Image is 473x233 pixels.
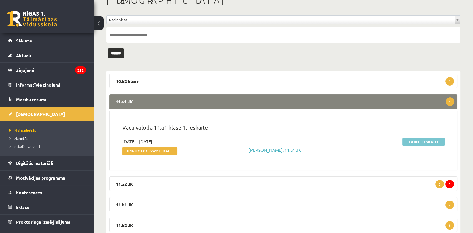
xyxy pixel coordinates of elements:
a: Ziņojumi252 [8,63,86,77]
a: Rīgas 1. Tālmācības vidusskola [7,11,57,27]
span: 6 [445,221,454,230]
a: Proktoringa izmēģinājums [8,215,86,229]
legend: Ziņojumi [16,63,86,77]
a: Rādīt visas [107,16,460,24]
legend: 11.a1 JK [109,94,457,109]
span: [DATE] - [DATE] [122,138,152,145]
legend: 11.b2 JK [109,218,457,232]
a: Labot ieskaiti [402,138,445,146]
span: 1 [446,97,454,106]
span: Aktuāli [16,52,31,58]
a: Ieskaišu varianti [9,144,88,149]
legend: 11.a2 JK [109,176,457,191]
a: Sākums [8,33,86,48]
span: Mācību resursi [16,97,46,102]
i: 252 [75,66,86,74]
span: 1 [445,180,454,188]
a: Neizlabotās [9,127,88,133]
span: Neizlabotās [9,128,36,133]
span: Eklase [16,204,29,210]
span: Sākums [16,38,32,43]
span: [DEMOGRAPHIC_DATA] [16,111,65,117]
span: 1 [445,77,454,86]
a: Motivācijas programma [8,171,86,185]
legend: Informatīvie ziņojumi [16,77,86,92]
a: Aktuāli [8,48,86,62]
span: Ieskaišu varianti [9,144,40,149]
a: Izlabotās [9,136,88,141]
span: Proktoringa izmēģinājums [16,219,70,225]
legend: 11.b1 JK [109,197,457,211]
a: [DEMOGRAPHIC_DATA] [8,107,86,121]
span: 3 [435,180,444,188]
span: Motivācijas programma [16,175,65,181]
a: Mācību resursi [8,92,86,107]
span: Izlabotās [9,136,28,141]
a: Informatīvie ziņojumi [8,77,86,92]
a: [PERSON_NAME], 11.a1 JK [249,147,301,153]
p: Vācu valoda 11.a1 klase 1. ieskaite [122,123,445,135]
span: Konferences [16,190,42,195]
span: 18:24:21 [DATE] [145,149,173,153]
legend: 10.b2 klase [109,74,457,88]
span: Digitālie materiāli [16,160,53,166]
a: Eklase [8,200,86,214]
span: Rādīt visas [109,16,452,24]
a: Konferences [8,185,86,200]
a: Digitālie materiāli [8,156,86,170]
span: Iesniegta: [122,147,177,155]
span: 7 [445,201,454,209]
